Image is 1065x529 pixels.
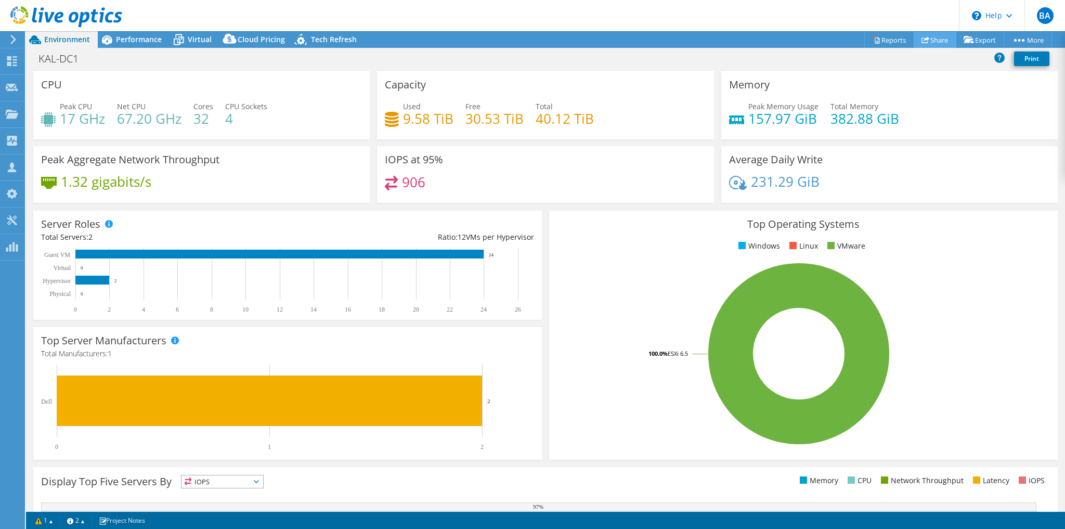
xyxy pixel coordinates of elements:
h3: Top Operating Systems [557,218,1050,230]
text: 22 [447,306,453,313]
h4: 157.97 GiB [748,113,819,124]
text: 0 [81,265,83,270]
div: Total Servers: [41,231,288,243]
a: Print [1014,51,1049,66]
text: 10 [242,306,249,313]
h3: Peak Aggregate Network Throughput [41,154,219,165]
text: 0 [74,306,77,313]
h4: 906 [402,176,425,188]
span: Cloud Pricing [238,34,285,44]
span: Cores [193,101,213,111]
h3: IOPS at 95% [385,154,443,165]
text: 18 [379,306,385,313]
span: Net CPU [117,101,146,111]
a: Reports [864,32,914,48]
span: IOPS [181,475,263,488]
text: 0 [81,291,83,296]
text: 12 [277,306,283,313]
span: 2 [88,232,93,242]
h4: 4 [225,113,267,124]
text: 1 [268,443,271,450]
h4: 9.58 TiB [403,113,453,124]
h3: CPU [41,79,62,91]
text: 97% [533,504,543,510]
a: Project Notes [92,514,152,527]
text: 24 [489,252,494,257]
span: Tech Refresh [311,34,357,44]
li: Latency [970,475,1009,486]
li: Linux [787,240,818,252]
div: Ratio: VMs per Hypervisor [288,231,534,243]
span: Virtual [188,34,212,44]
h4: 32 [193,113,213,124]
tspan: ESXi 6.5 [668,350,688,357]
text: 6 [176,306,179,313]
h1: KAL-DC1 [34,53,95,64]
span: 1 [108,349,112,358]
h3: Top Server Manufacturers [41,335,166,346]
span: Total Memory [830,101,878,111]
h4: 67.20 GHz [117,113,181,124]
text: Virtual [54,264,71,272]
text: Guest VM [44,251,70,259]
span: Free [465,101,480,111]
h3: Server Roles [41,218,100,230]
text: 8 [210,306,213,313]
span: 12 [458,232,466,242]
text: 20 [413,306,419,313]
a: 2 [60,514,92,527]
text: 2 [480,443,484,450]
span: Total [536,101,553,111]
a: More [1004,32,1052,48]
span: Peak Memory Usage [748,101,819,111]
text: 16 [345,306,351,313]
h4: Total Manufacturers: [41,348,534,359]
span: Peak CPU [60,101,92,111]
text: Dell [41,398,52,405]
span: BA [1037,7,1054,24]
text: 2 [487,398,490,404]
text: 2 [114,278,117,283]
span: Performance [116,34,162,44]
li: VMware [825,240,865,252]
text: 14 [310,306,317,313]
text: 0 [55,443,58,450]
h4: 40.12 TiB [536,113,594,124]
h4: 30.53 TiB [465,113,524,124]
li: Windows [736,240,780,252]
text: 26 [515,306,521,313]
a: Export [956,32,1004,48]
li: CPU [845,475,872,486]
a: 1 [28,514,60,527]
a: Share [914,32,956,48]
text: 2 [108,306,111,313]
span: Environment [44,34,90,44]
text: 4 [142,306,145,313]
li: Network Throughput [878,475,964,486]
tspan: 100.0% [648,350,668,357]
text: 24 [480,306,487,313]
h4: 382.88 GiB [830,113,899,124]
h4: 17 GHz [60,113,105,124]
span: Used [403,101,421,111]
text: Hypervisor [43,277,71,285]
h4: 1.32 gigabits/s [61,176,151,187]
span: CPU Sockets [225,101,267,111]
li: Memory [797,475,838,486]
h3: Capacity [385,79,426,91]
li: IOPS [1016,475,1045,486]
svg: \n [972,11,981,20]
text: Physical [49,290,71,298]
h3: Memory [729,79,770,91]
h3: Average Daily Write [729,154,823,165]
h4: 231.29 GiB [751,176,820,187]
